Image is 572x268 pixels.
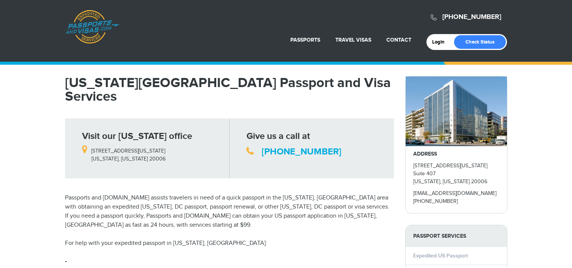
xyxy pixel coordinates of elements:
[413,198,499,206] p: [PHONE_NUMBER]
[442,13,501,21] a: [PHONE_NUMBER]
[262,146,341,157] a: [PHONE_NUMBER]
[406,76,507,146] img: 1901-penn_-_28de80_-_029b8f063c7946511503b0bb3931d518761db640.jpg
[406,225,507,247] strong: PASSPORT SERVICES
[413,190,496,196] a: [EMAIL_ADDRESS][DOMAIN_NAME]
[413,252,468,259] a: Expedited US Passport
[65,193,394,230] p: Passports and [DOMAIN_NAME] assists travelers in need of a quick passport in the [US_STATE], [GEO...
[335,37,371,43] a: Travel Visas
[413,162,499,186] p: [STREET_ADDRESS][US_STATE] Suite 407 [US_STATE], [US_STATE] 20006
[413,151,437,157] strong: ADDRESS
[82,143,224,163] p: [STREET_ADDRESS][US_STATE] [US_STATE], [US_STATE] 20006
[290,37,320,43] a: Passports
[65,239,394,248] p: For help with your expedited passport in [US_STATE], [GEOGRAPHIC_DATA]:
[65,10,119,44] a: Passports & [DOMAIN_NAME]
[432,39,450,45] a: Login
[246,131,310,142] strong: Give us a call at
[82,131,192,142] strong: Visit our [US_STATE] office
[386,37,411,43] a: Contact
[454,35,506,49] a: Check Status
[65,76,394,103] h1: [US_STATE][GEOGRAPHIC_DATA] Passport and Visa Services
